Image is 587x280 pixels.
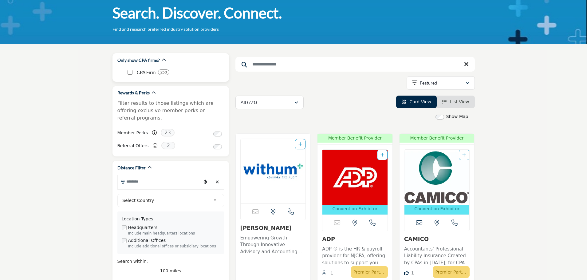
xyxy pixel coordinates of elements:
span: 1 [330,270,333,276]
label: Headquarters [128,224,158,231]
span: List View [450,99,469,104]
h2: Distance Filter [117,165,146,171]
h3: CAMICO [404,236,470,243]
span: 23 [161,129,175,136]
label: Referral Offers [117,140,149,151]
li: Card View [396,96,437,108]
p: Premier Partner [435,268,467,276]
h3: ADP [322,236,388,243]
a: View List [442,99,469,104]
div: Choose your current location [201,175,210,189]
span: Member Benefit Provider [401,135,473,141]
p: CPA Firm: CPA Firm [137,69,156,76]
li: List View [437,96,475,108]
a: Add To List [462,152,466,157]
span: Member Benefit Provider [319,135,391,141]
div: Include additional offices or subsidiary locations [128,244,220,249]
p: ADP ® is the HR & payroll provider for NJCPA, offering solutions to support you and your clients ... [322,246,388,266]
span: 1 [411,270,414,276]
img: ADP [322,150,388,205]
h1: Search. Discover. Connect. [112,3,282,22]
div: Search within: [117,258,224,265]
input: Search Location [118,175,201,187]
a: ADP ® is the HR & payroll provider for NJCPA, offering solutions to support you and your clients ... [322,244,388,266]
a: Open Listing in new tab [241,139,306,203]
img: CAMICO [404,150,470,205]
label: Member Perks [117,128,148,138]
a: Open Listing in new tab [404,150,470,215]
input: Search Keyword [235,57,475,72]
i: Like [404,270,409,275]
a: Open Listing in new tab [322,150,388,215]
p: All (771) [241,99,257,105]
a: View Card [402,99,431,104]
a: Empowering Growth Through Innovative Advisory and Accounting Solutions This forward-thinking, tec... [240,233,306,255]
a: Accountants' Professional Liability Insurance Created by CPAs in [DATE], for CPAs, CAMICO provide... [404,244,470,266]
p: Empowering Growth Through Innovative Advisory and Accounting Solutions This forward-thinking, tec... [240,235,306,255]
span: 100 miles [160,268,181,273]
p: Premier Partner [353,268,385,276]
img: Withum [241,139,306,203]
a: Add To List [298,142,302,147]
input: Switch to Member Perks [213,132,222,136]
a: Add To List [380,152,384,157]
div: 253 Results For CPA Firm [158,69,169,75]
h2: Only show CPA firms? [117,57,160,63]
div: Include main headquarters locations [128,231,220,236]
h2: Rewards & Perks [117,90,150,96]
div: Clear search location [213,175,222,189]
a: ADP [322,236,335,242]
button: All (771) [235,96,304,109]
h3: Withum [240,225,306,231]
p: Featured [420,80,437,86]
div: Followers [322,270,333,277]
div: Location Types [122,216,220,222]
b: 253 [160,70,167,74]
label: Show Map [446,113,468,120]
p: Filter results to those listings which are offering exclusive member perks or referral programs. [117,100,224,122]
span: Card View [409,99,431,104]
a: [PERSON_NAME] [240,225,292,231]
input: CPA Firm checkbox [128,70,132,75]
span: Select Country [122,197,211,204]
span: 2 [161,142,175,149]
a: CAMICO [404,236,429,242]
p: Find and research preferred industry solution providers [112,26,219,32]
p: Convention Exhibitor [333,206,378,212]
label: Additional Offices [128,237,166,244]
button: Featured [407,76,475,90]
p: Convention Exhibitor [414,206,459,212]
p: Accountants' Professional Liability Insurance Created by CPAs in [DATE], for CPAs, CAMICO provide... [404,246,470,266]
input: Switch to Referral Offers [213,144,222,149]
